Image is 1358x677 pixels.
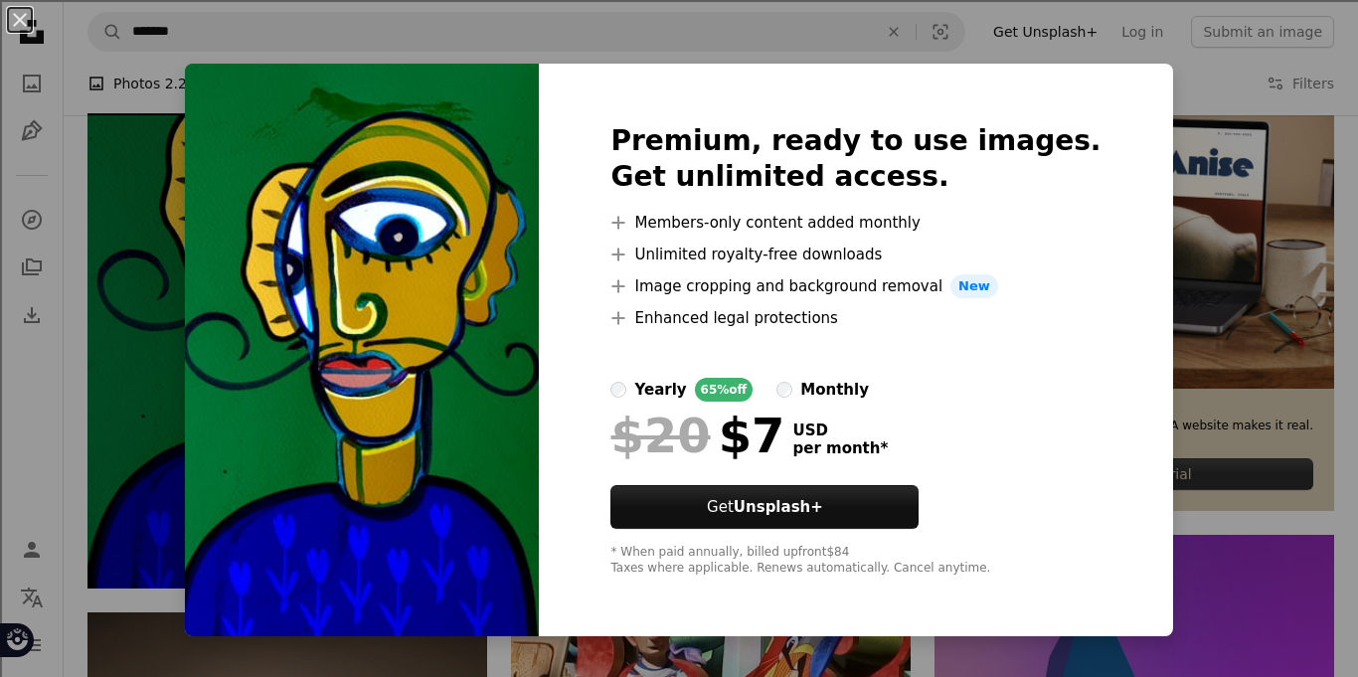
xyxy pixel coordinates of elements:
[610,410,784,461] div: $7
[800,378,869,402] div: monthly
[634,378,686,402] div: yearly
[610,243,1101,266] li: Unlimited royalty-free downloads
[8,99,1350,117] div: Delete
[8,135,1350,153] div: Sign out
[792,439,888,457] span: per month *
[8,8,416,26] div: Home
[610,545,1101,577] div: * When paid annually, billed upfront $84 Taxes where applicable. Renews automatically. Cancel any...
[610,123,1101,195] h2: Premium, ready to use images. Get unlimited access.
[950,274,998,298] span: New
[610,410,710,461] span: $20
[8,82,1350,99] div: Move To ...
[776,382,792,398] input: monthly
[610,382,626,398] input: yearly65%off
[8,117,1350,135] div: Options
[610,274,1101,298] li: Image cropping and background removal
[8,46,1350,64] div: Sort A > Z
[695,378,754,402] div: 65% off
[185,64,539,636] img: premium_photo-1711987698775-aedfc9fa658e
[792,422,888,439] span: USD
[8,64,1350,82] div: Sort New > Old
[734,498,823,516] strong: Unsplash+
[610,211,1101,235] li: Members-only content added monthly
[610,485,919,529] button: GetUnsplash+
[610,306,1101,330] li: Enhanced legal protections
